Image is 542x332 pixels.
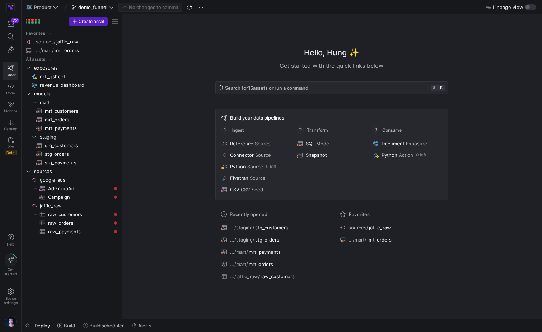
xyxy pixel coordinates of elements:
a: AdGroupAd​​​​​​​​​ [24,184,119,193]
span: CSV Seed [241,187,263,192]
button: Getstarted [3,251,18,279]
div: Press SPACE to select this row. [24,201,119,210]
div: Press SPACE to select this row. [24,107,119,115]
img: https://storage.googleapis.com/y42-prod-data-exchange/images/wGRgYe1eIP2JIxZ3aMfdjHlCeekm0sHD6HRd... [7,4,14,11]
span: Source [255,152,271,158]
div: Press SPACE to select this row. [24,132,119,141]
span: AdGroupAd​​​​​​​​​ [48,184,111,193]
button: https://lh3.googleusercontent.com/a-/AOh14Gj536Mo-W-oWB4s5436VUSgjgKCvefZ6q9nQWHwUA=s96-c [3,314,18,329]
img: https://lh3.googleusercontent.com/a-/AOh14Gj536Mo-W-oWB4s5436VUSgjgKCvefZ6q9nQWHwUA=s96-c [5,316,17,327]
div: Press SPACE to select this row. [24,167,119,176]
button: .../jaffle_raw/raw_customers [220,272,325,281]
a: Code [3,80,18,98]
div: Press SPACE to select this row. [24,29,119,38]
a: Editor [3,62,18,80]
span: Search for assets or run a command [225,85,308,91]
span: Python [230,164,246,169]
a: Catalog [3,116,18,134]
span: .../mart/ [349,237,366,243]
span: sources/ [36,38,56,46]
span: Campaign​​​​​​​​​ [48,193,111,201]
span: stg_orders [255,237,279,243]
span: Space settings [4,296,18,305]
span: Python [382,152,397,158]
span: 0 left [416,153,426,158]
span: .../jaffle_raw/ [230,273,260,279]
a: PRsBeta [3,134,18,158]
span: Source [250,175,266,181]
a: revenue_dashboard​​​​​ [24,81,119,89]
span: Lineage view [493,4,523,10]
span: Alerts [138,323,151,328]
div: Press SPACE to select this row. [24,72,119,81]
a: jaffle_raw​​​​​​​​ [24,201,119,210]
button: Build [54,319,78,332]
span: models [34,90,118,98]
div: Press SPACE to select this row. [24,46,119,55]
kbd: k [438,85,445,91]
span: raw_customers [261,273,295,279]
div: Press SPACE to select this row. [24,98,119,107]
span: 🗺️ [26,5,31,10]
div: Press SPACE to select this row. [24,227,119,236]
span: 0 left [266,164,276,169]
span: mrt_customers​​​​​​​​​​ [45,107,111,115]
button: demo_funnel [70,3,116,12]
span: Favorites [349,211,370,217]
span: Build your data pipelines [230,115,284,121]
span: raw_payments​​​​​​​​​ [48,228,111,236]
span: mrt_payments [249,249,281,255]
button: Snapshot [296,151,367,159]
span: Document [382,141,405,146]
div: Press SPACE to select this row. [24,124,119,132]
span: Monitor [4,109,17,113]
strong: 15 [248,85,253,91]
a: google_ads​​​​​​​​ [24,176,119,184]
a: raw_orders​​​​​​​​​ [24,219,119,227]
span: mart [40,98,118,107]
span: .../staging/ [230,237,254,243]
div: Press SPACE to select this row. [24,38,119,46]
button: .../staging/stg_customers [220,223,325,232]
a: stg_payments​​​​​​​​​​ [24,158,119,167]
div: Press SPACE to select this row. [24,176,119,184]
div: Press SPACE to select this row. [24,219,119,227]
div: Press SPACE to select this row. [24,115,119,124]
span: mrt_orders​​​​​​​​​​ [45,116,111,124]
button: 22 [3,17,18,30]
button: .../staging/stg_orders [220,235,325,244]
span: sources [34,167,118,176]
span: exposures [34,64,118,72]
span: jaffle_raw [56,38,78,46]
span: google_ads​​​​​​​​ [40,176,118,184]
span: stg_customers​​​​​​​​​​ [45,141,111,150]
span: jaffle_raw​​​​​​​​ [40,202,118,210]
span: Build scheduler [89,323,124,328]
span: .../staging/ [230,225,254,230]
div: Press SPACE to select this row. [24,55,119,64]
div: Press SPACE to select this row. [24,158,119,167]
span: .../mart/ [230,261,248,267]
span: mrt_payments​​​​​​​​​​ [45,124,111,132]
span: retl_gsheet​​​​​ [40,73,111,81]
span: Connector [230,152,254,158]
span: Beta [5,150,17,155]
a: Monitor [3,98,18,116]
button: CSVCSV Seed [220,185,291,194]
div: Press SPACE to select this row. [24,64,119,72]
a: mrt_customers​​​​​​​​​​ [24,107,119,115]
button: Help [3,231,18,249]
button: SQLModel [296,139,367,148]
span: raw_customers​​​​​​​​​ [48,210,111,219]
button: Create asset [69,17,108,26]
span: Code [6,91,15,95]
span: raw_orders​​​​​​​​​ [48,219,111,227]
a: .../mart/mrt_orders [24,46,119,55]
a: raw_customers​​​​​​​​​ [24,210,119,219]
span: stg_orders​​​​​​​​​​ [45,150,111,158]
button: .../mart/mrt_orders [338,235,444,244]
span: SQL [306,141,315,146]
span: mrt_orders [249,261,273,267]
span: Help [6,242,15,246]
a: stg_orders​​​​​​​​​​ [24,150,119,158]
